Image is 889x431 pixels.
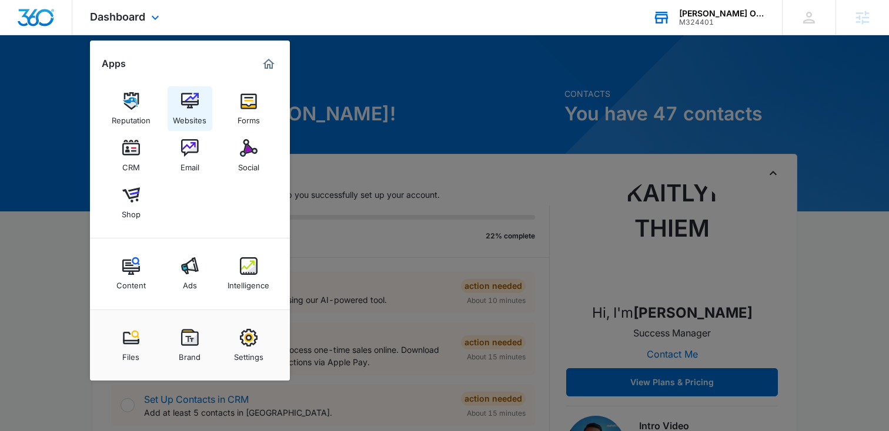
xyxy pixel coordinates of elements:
a: Social [226,133,271,178]
div: Email [181,157,199,172]
a: Intelligence [226,251,271,296]
div: Ads [183,275,197,290]
a: Marketing 360® Dashboard [259,55,278,73]
a: Websites [168,86,212,131]
div: Files [122,346,139,362]
div: Content [116,275,146,290]
div: CRM [122,157,140,172]
a: Email [168,133,212,178]
a: Files [109,323,153,368]
div: Forms [238,110,260,125]
a: Forms [226,86,271,131]
div: Websites [173,110,206,125]
div: Settings [234,346,263,362]
a: Shop [109,180,153,225]
div: account id [679,18,765,26]
h2: Apps [102,58,126,69]
div: Intelligence [228,275,269,290]
div: Reputation [112,110,151,125]
a: Settings [226,323,271,368]
a: CRM [109,133,153,178]
span: Dashboard [90,11,145,23]
div: Shop [122,204,141,219]
a: Reputation [109,86,153,131]
div: Brand [179,346,200,362]
a: Content [109,251,153,296]
div: Social [238,157,259,172]
a: Ads [168,251,212,296]
a: Brand [168,323,212,368]
div: account name [679,9,765,18]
